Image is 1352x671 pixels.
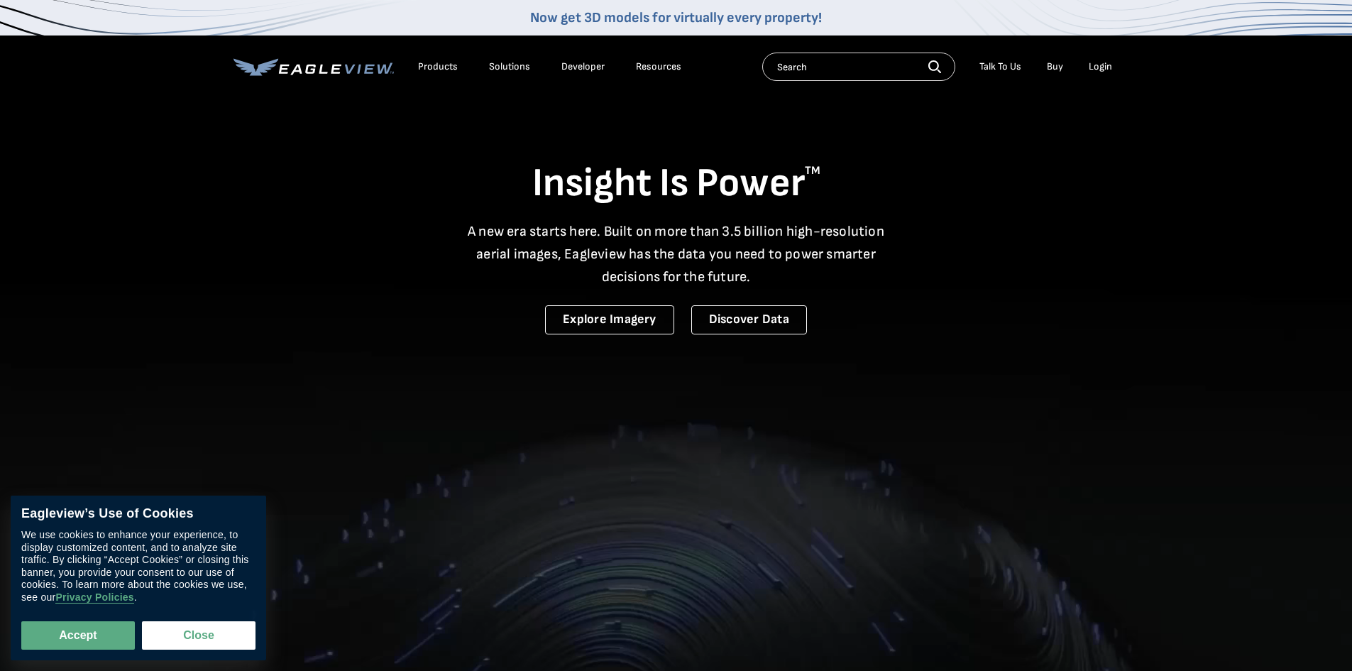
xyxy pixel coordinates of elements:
[636,60,681,73] div: Resources
[459,220,894,288] p: A new era starts here. Built on more than 3.5 billion high-resolution aerial images, Eagleview ha...
[762,53,955,81] input: Search
[21,506,255,522] div: Eagleview’s Use of Cookies
[418,60,458,73] div: Products
[561,60,605,73] a: Developer
[489,60,530,73] div: Solutions
[1089,60,1112,73] div: Login
[691,305,807,334] a: Discover Data
[21,621,135,650] button: Accept
[233,159,1119,209] h1: Insight Is Power
[979,60,1021,73] div: Talk To Us
[1047,60,1063,73] a: Buy
[55,591,133,604] a: Privacy Policies
[545,305,674,334] a: Explore Imagery
[142,621,255,650] button: Close
[21,529,255,604] div: We use cookies to enhance your experience, to display customized content, and to analyze site tra...
[530,9,822,26] a: Now get 3D models for virtually every property!
[805,164,820,178] sup: TM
